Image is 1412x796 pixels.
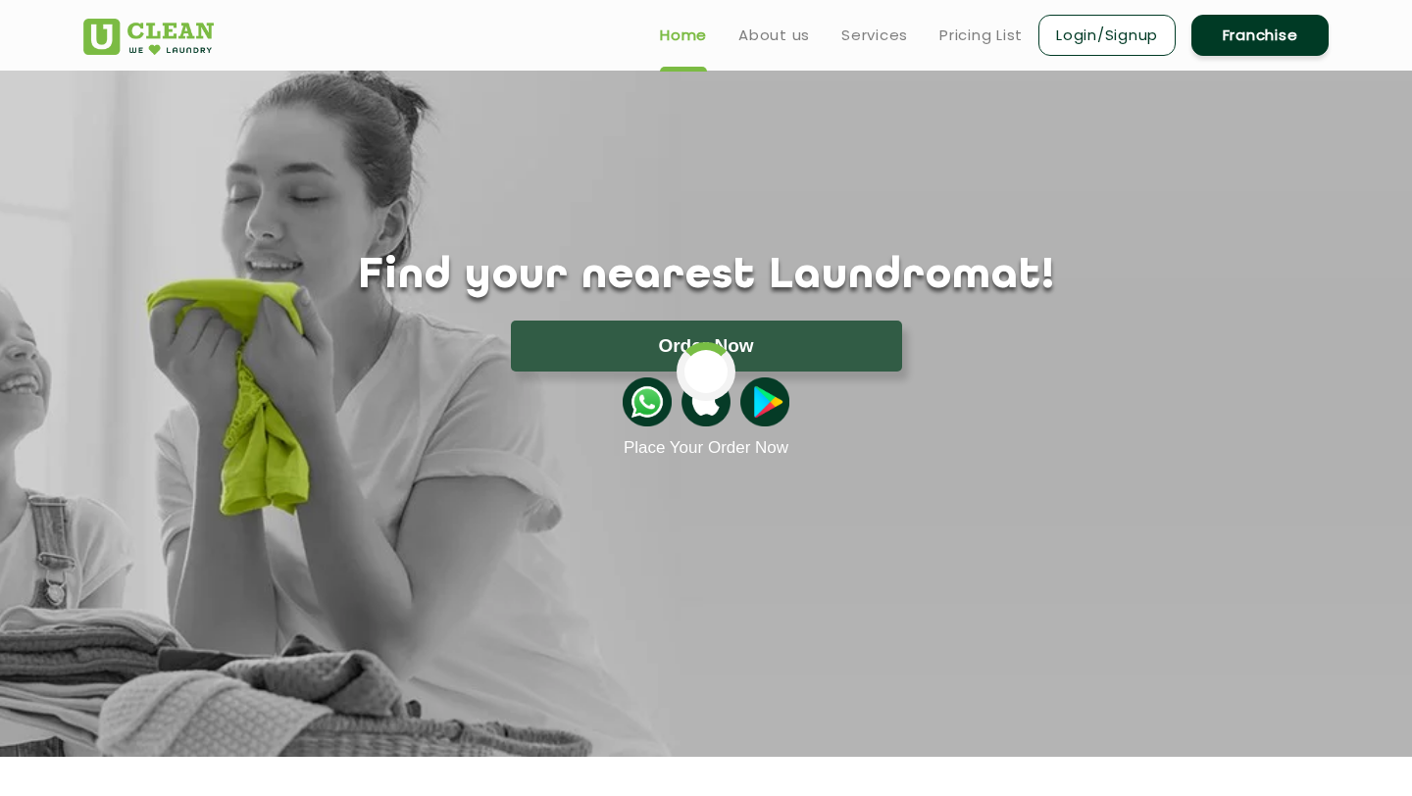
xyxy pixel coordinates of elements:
h1: Find your nearest Laundromat! [69,252,1343,301]
a: Franchise [1191,15,1329,56]
a: Services [841,24,908,47]
img: UClean Laundry and Dry Cleaning [83,19,214,55]
a: Place Your Order Now [624,438,788,458]
img: apple-icon.png [681,377,731,426]
a: Pricing List [939,24,1023,47]
button: Order Now [511,321,902,372]
a: About us [738,24,810,47]
img: playstoreicon.png [740,377,789,426]
img: whatsappicon.png [623,377,672,426]
a: Login/Signup [1038,15,1176,56]
a: Home [660,24,707,47]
